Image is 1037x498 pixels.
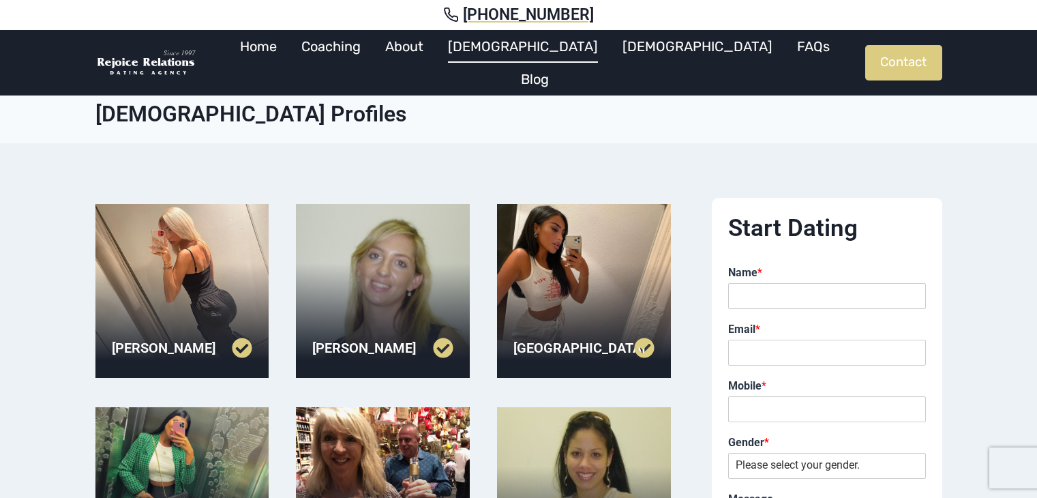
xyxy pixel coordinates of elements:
[463,5,594,25] span: [PHONE_NUMBER]
[728,214,926,243] h2: Start Dating
[509,63,561,96] a: Blog
[228,30,289,63] a: Home
[610,30,785,63] a: [DEMOGRAPHIC_DATA]
[289,30,373,63] a: Coaching
[16,5,1021,25] a: [PHONE_NUMBER]
[95,49,198,77] img: Rejoice Relations
[728,436,926,450] label: Gender
[436,30,610,63] a: [DEMOGRAPHIC_DATA]
[728,396,926,422] input: Mobile
[728,379,926,394] label: Mobile
[95,101,942,127] h1: [DEMOGRAPHIC_DATA] Profiles
[865,45,942,80] a: Contact
[205,30,865,96] nav: Primary
[785,30,842,63] a: FAQs
[728,266,926,280] label: Name
[728,323,926,337] label: Email
[373,30,436,63] a: About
